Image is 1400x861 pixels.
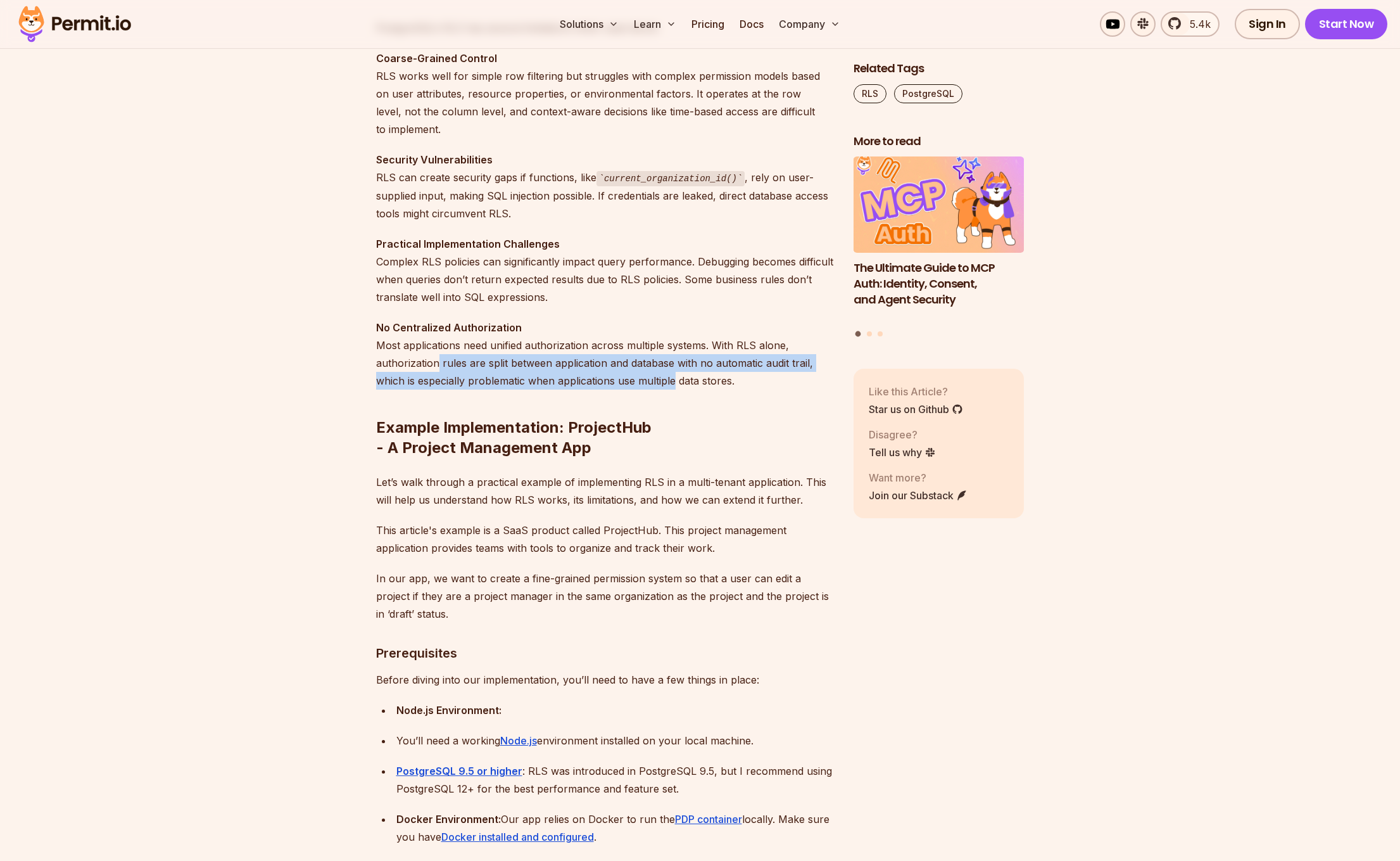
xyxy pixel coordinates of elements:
[555,11,624,37] button: Solutions
[376,52,497,65] strong: Coarse-Grained Control
[854,157,1025,324] li: 1 of 3
[376,238,560,250] strong: Practical Implementation Challenges
[869,445,936,460] a: Tell us why
[894,84,962,103] a: PostgreSQL
[854,134,1025,150] h2: More to read
[854,84,886,103] a: RLS
[500,734,537,747] a: Node.js
[867,331,872,336] button: Go to slide 2
[376,153,493,166] strong: Security Vulnerabilities
[441,831,594,843] a: Docker installed and configured
[376,473,833,509] p: Let’s walk through a practical example of implementing RLS in a multi-tenant application. This wi...
[855,331,861,337] button: Go to slide 1
[396,810,833,846] div: Our app relies on Docker to run the locally. Make sure you have .
[596,171,745,186] code: current_organization_id()
[869,384,963,399] p: Like this Article?
[675,813,742,826] a: PDP container
[854,61,1025,77] h2: Related Tags
[1182,16,1211,32] span: 5.4k
[1235,9,1300,39] a: Sign In
[376,570,833,623] p: In our app, we want to create a fine-grained permission system so that a user can edit a project ...
[854,157,1025,324] a: The Ultimate Guide to MCP Auth: Identity, Consent, and Agent SecurityThe Ultimate Guide to MCP Au...
[376,151,833,222] p: RLS can create security gaps if functions, like , rely on user-supplied input, making SQL injecti...
[376,319,833,390] p: Most applications need unified authorization across multiple systems. With RLS alone, authorizati...
[376,521,833,557] p: This article's example is a SaaS product called ProjectHub. This project management application p...
[686,11,729,37] a: Pricing
[396,732,833,749] div: You’ll need a working environment installed on your local machine.
[396,813,501,826] strong: Docker Environment:
[13,3,137,46] img: Permit logo
[1161,11,1220,37] a: 5.4k
[376,367,833,458] h2: Example Implementation: ProjectHub - A Project Management App
[878,331,883,336] button: Go to slide 3
[629,11,681,37] button: Learn
[1305,9,1388,39] a: Start Now
[854,157,1025,339] div: Posts
[869,470,968,485] p: Want more?
[774,11,845,37] button: Company
[396,704,501,717] strong: Node.js Environment:
[376,643,833,663] h3: Prerequisites
[869,488,968,503] a: Join our Substack
[376,671,833,689] p: Before diving into our implementation, you’ll need to have a few things in place:
[396,765,522,777] a: PostgreSQL 9.5 or higher
[376,235,833,306] p: Complex RLS policies can significantly impact query performance. Debugging becomes difficult when...
[396,762,833,798] div: : RLS was introduced in PostgreSQL 9.5, but I recommend using PostgreSQL 12+ for the best perform...
[854,157,1025,253] img: The Ultimate Guide to MCP Auth: Identity, Consent, and Agent Security
[376,321,522,334] strong: No Centralized Authorization
[854,260,1025,307] h3: The Ultimate Guide to MCP Auth: Identity, Consent, and Agent Security
[869,427,936,442] p: Disagree?
[869,402,963,417] a: Star us on Github
[376,49,833,138] p: RLS works well for simple row filtering but struggles with complex permission models based on use...
[735,11,769,37] a: Docs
